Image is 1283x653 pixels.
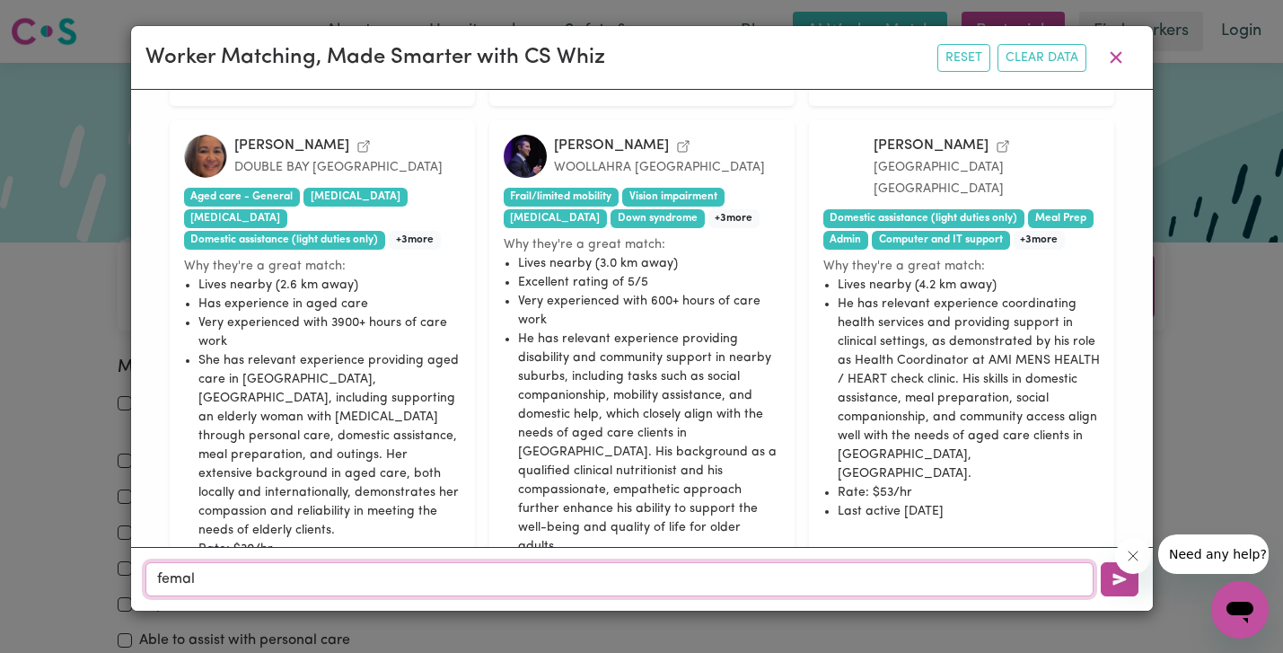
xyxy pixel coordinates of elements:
[518,273,780,292] li: Excellent rating of 5/5
[504,209,608,227] span: [MEDICAL_DATA]
[823,231,869,249] span: Admin
[234,137,349,154] div: [PERSON_NAME]
[874,161,1004,196] small: [GEOGRAPHIC_DATA] [GEOGRAPHIC_DATA]
[996,135,1010,156] a: View Richard W.'s profile
[145,41,605,74] div: Worker Matching, Made Smarter with CS Whiz
[622,188,725,206] span: Vision impairment
[823,257,1100,276] small: Why they're a great match:
[198,313,461,351] li: Very experienced with 3900+ hours of care work
[1158,534,1269,574] iframe: Message from company
[1028,209,1094,227] span: Meal Prep
[1115,538,1151,574] iframe: Close message
[504,135,547,178] img: Jake B.
[1014,231,1066,249] span: + 3 more
[184,257,461,276] small: Why they're a great match:
[676,135,690,156] a: View Jake B.'s profile
[937,44,990,72] button: Reset
[184,231,386,249] span: Domestic assistance (light duties only)
[198,540,461,559] li: Rate: $30/hr
[611,209,705,227] span: Down syndrome
[1211,581,1269,639] iframe: Button to launch messaging window
[838,295,1100,483] li: He has relevant experience coordinating health services and providing support in clinical setting...
[518,292,780,330] li: Very experienced with 600+ hours of care work
[303,188,408,206] span: [MEDICAL_DATA]
[554,137,669,154] div: [PERSON_NAME]
[504,235,780,254] small: Why they're a great match:
[874,137,989,154] div: [PERSON_NAME]
[184,188,301,206] span: Aged care - General
[872,231,1010,249] span: Computer and IT support
[184,209,288,227] span: [MEDICAL_DATA]
[838,502,1100,521] li: Last active [DATE]
[234,161,443,174] small: DOUBLE BAY [GEOGRAPHIC_DATA]
[198,276,461,295] li: Lives nearby (2.6 km away)
[198,295,461,313] li: Has experience in aged care
[823,209,1025,227] span: Domestic assistance (light duties only)
[708,209,760,227] span: + 3 more
[838,276,1100,295] li: Lives nearby (4.2 km away)
[823,146,866,189] img: Richard W.
[838,483,1100,502] li: Rate: $53/hr
[504,188,620,206] span: Frail/limited mobility
[184,135,227,178] img: Melinda d.
[198,351,461,540] li: She has relevant experience providing aged care in [GEOGRAPHIC_DATA], [GEOGRAPHIC_DATA], includin...
[389,231,441,249] span: + 3 more
[356,135,371,156] a: View Melinda d.'s profile
[997,44,1086,72] button: Clear Data
[518,254,780,273] li: Lives nearby (3.0 km away)
[554,161,765,174] small: WOOLLAHRA [GEOGRAPHIC_DATA]
[518,330,780,556] li: He has relevant experience providing disability and community support in nearby suburbs, includin...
